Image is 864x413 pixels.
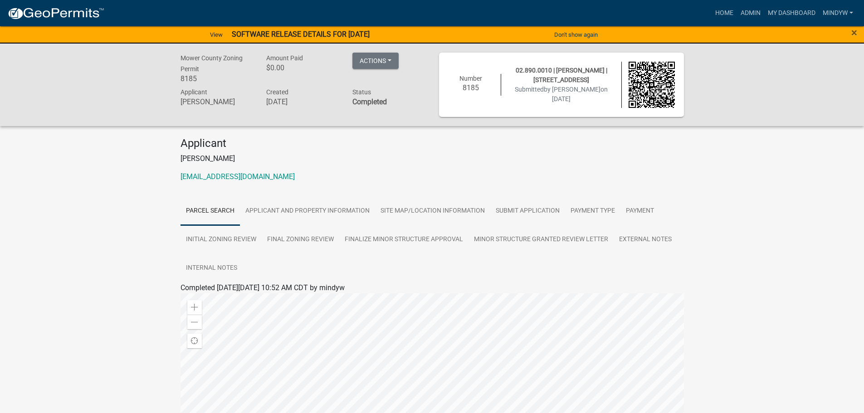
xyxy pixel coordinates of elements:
[515,86,608,102] span: Submitted on [DATE]
[516,67,607,83] span: 02.890.0010 | [PERSON_NAME] | [STREET_ADDRESS]
[181,153,684,164] p: [PERSON_NAME]
[266,88,288,96] span: Created
[629,62,675,108] img: QR code
[352,97,387,106] strong: Completed
[764,5,819,22] a: My Dashboard
[266,97,339,106] h6: [DATE]
[544,86,600,93] span: by [PERSON_NAME]
[181,254,243,283] a: Internal Notes
[187,300,202,315] div: Zoom in
[181,197,240,226] a: Parcel search
[262,225,339,254] a: Final Zoning Review
[266,54,303,62] span: Amount Paid
[181,225,262,254] a: Initial Zoning Review
[240,197,375,226] a: Applicant and Property Information
[187,334,202,348] div: Find my location
[181,74,253,83] h6: 8185
[737,5,764,22] a: Admin
[459,75,482,82] span: Number
[375,197,490,226] a: Site Map/Location Information
[565,197,620,226] a: Payment Type
[712,5,737,22] a: Home
[181,172,295,181] a: [EMAIL_ADDRESS][DOMAIN_NAME]
[181,54,243,73] span: Mower County Zoning Permit
[819,5,857,22] a: mindyw
[551,27,601,42] button: Don't show again
[266,63,339,72] h6: $0.00
[851,26,857,39] span: ×
[490,197,565,226] a: Submit Application
[469,225,614,254] a: Minor Structure Granted Review Letter
[614,225,677,254] a: External Notes
[187,315,202,329] div: Zoom out
[851,27,857,38] button: Close
[352,88,371,96] span: Status
[206,27,226,42] a: View
[620,197,659,226] a: Payment
[339,225,469,254] a: Finalize Minor Structure Approval
[232,30,370,39] strong: SOFTWARE RELEASE DETAILS FOR [DATE]
[448,83,494,92] h6: 8185
[181,137,684,150] h4: Applicant
[181,283,345,292] span: Completed [DATE][DATE] 10:52 AM CDT by mindyw
[181,97,253,106] h6: [PERSON_NAME]
[352,53,399,69] button: Actions
[181,88,207,96] span: Applicant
